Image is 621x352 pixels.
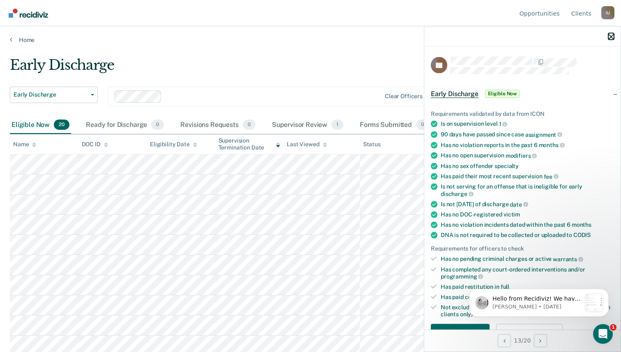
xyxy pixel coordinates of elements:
[485,90,520,98] span: Eligible Now
[150,141,197,148] div: Eligibility Date
[431,90,478,98] span: Early Discharge
[441,162,614,169] div: Has no sex offender
[441,152,614,159] div: Has no open supervision
[287,141,327,148] div: Last Viewed
[506,152,537,159] span: modifiers
[363,141,381,148] div: Status
[13,141,36,148] div: Name
[54,120,69,130] span: 20
[539,142,565,148] span: months
[84,116,166,134] div: Ready for Discharge
[510,201,528,207] span: date
[441,221,614,228] div: Has no violation incidents dated within the past 6
[441,293,614,300] div: Has paid court fees in full (for probation
[431,324,493,340] a: Navigate to form link
[441,183,614,197] div: Is not serving for an offense that is ineligible for early
[82,141,108,148] div: DOC ID
[573,232,591,238] span: CODIS
[36,23,124,291] span: Hello from Recidiviz! We have some exciting news. Officers will now have their own Overview page ...
[441,255,614,263] div: Has no pending criminal charges or active
[416,120,429,130] span: 0
[10,36,611,44] a: Home
[385,93,423,100] div: Clear officers
[610,324,616,331] span: 1
[572,221,591,228] span: months
[457,272,621,330] iframe: Intercom notifications message
[544,173,559,179] span: fee
[358,116,430,134] div: Forms Submitted
[36,31,124,38] p: Message from Kim, sent 2d ago
[151,120,164,130] span: 0
[593,324,613,344] iframe: Intercom live chat
[441,232,614,239] div: DNA is not required to be collected or uploaded to
[494,162,519,169] span: specialty
[10,116,71,134] div: Eligible Now
[14,91,87,98] span: Early Discharge
[441,190,474,197] span: discharge
[424,81,621,107] div: Early DischargeEligible Now
[441,173,614,180] div: Has paid their most recent supervision
[499,121,508,127] span: 1
[504,211,520,218] span: victim
[441,120,614,128] div: Is on supervision level
[243,120,255,130] span: 0
[431,245,614,252] div: Requirements for officers to check
[441,273,483,280] span: programming
[218,137,281,151] div: Supervision Termination Date
[441,283,614,290] div: Has paid restitution in
[441,266,614,280] div: Has completed any court-ordered interventions and/or
[424,329,621,351] div: 13 / 20
[10,57,476,80] div: Early Discharge
[179,116,257,134] div: Revisions Requests
[441,200,614,208] div: Is not [DATE] of discharge
[431,110,614,117] div: Requirements validated by data from ICON
[553,255,583,262] span: warrants
[441,304,614,317] div: Not excluded from early discharge via court order (for probation clients
[498,334,511,347] button: Previous Opportunity
[9,9,48,18] img: Recidiviz
[601,6,614,19] button: Profile dropdown button
[331,120,343,130] span: 1
[525,131,562,138] span: assignment
[441,211,614,218] div: Has no DOC-registered
[270,116,345,134] div: Supervisor Review
[441,141,614,149] div: Has no violation reports in the past 6
[534,334,547,347] button: Next Opportunity
[441,131,614,138] div: 90 days have passed since case
[601,6,614,19] div: I U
